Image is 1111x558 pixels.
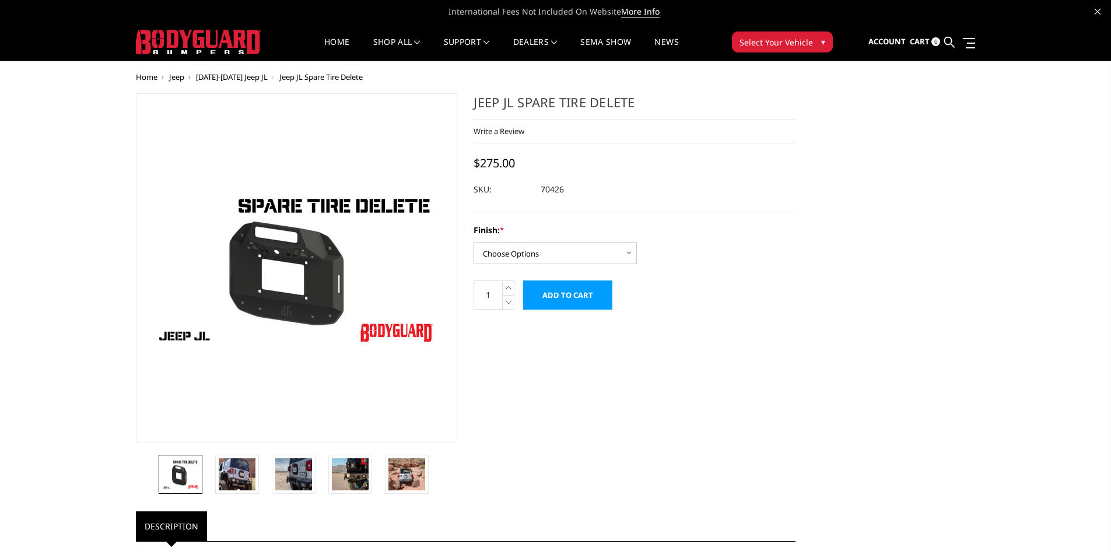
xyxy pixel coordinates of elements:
img: Jeep JL Spare Tire Delete [150,187,442,350]
a: More Info [621,6,660,17]
a: News [654,38,678,61]
span: ▾ [821,36,825,48]
img: Jeep JL Spare Tire Delete [162,458,199,490]
a: Support [444,38,490,61]
a: shop all [373,38,420,61]
a: Jeep JL Spare Tire Delete [136,93,458,443]
dt: SKU: [474,179,532,200]
span: Account [868,36,906,47]
a: Account [868,26,906,58]
button: Select Your Vehicle [732,31,833,52]
img: Jeep JL Spare Tire Delete [275,458,312,490]
a: Description [136,511,207,541]
h1: Jeep JL Spare Tire Delete [474,93,795,120]
a: Home [136,72,157,82]
a: Home [324,38,349,61]
label: Finish: [474,224,795,236]
img: BODYGUARD BUMPERS [136,30,261,54]
span: Select Your Vehicle [740,36,813,48]
a: SEMA Show [580,38,631,61]
a: [DATE]-[DATE] Jeep JL [196,72,268,82]
span: $275.00 [474,155,515,171]
img: Jeep JL Spare Tire Delete [332,458,369,490]
dd: 70426 [541,179,564,200]
a: Dealers [513,38,558,61]
a: Jeep [169,72,184,82]
a: Cart 0 [910,26,940,58]
span: 0 [931,37,940,46]
img: Jeep JL Spare Tire Delete [219,458,255,490]
a: Write a Review [474,126,524,136]
span: Cart [910,36,930,47]
img: Jeep JL Spare Tire Delete [388,458,425,490]
span: Jeep JL Spare Tire Delete [279,72,363,82]
input: Add to Cart [523,280,612,310]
